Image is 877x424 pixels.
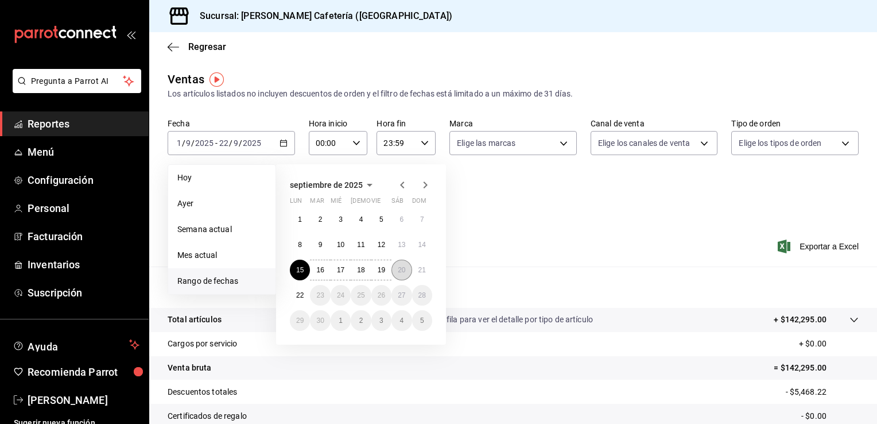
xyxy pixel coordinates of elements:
button: 25 de septiembre de 2025 [351,285,371,306]
abbr: 12 de septiembre de 2025 [378,241,385,249]
abbr: 14 de septiembre de 2025 [418,241,426,249]
span: Ayer [177,198,266,210]
button: open_drawer_menu [126,30,135,39]
input: -- [176,138,182,148]
span: - [215,138,218,148]
span: / [182,138,185,148]
button: 28 de septiembre de 2025 [412,285,432,306]
span: Recomienda Parrot [28,364,139,380]
label: Tipo de orden [731,120,859,128]
abbr: 1 de octubre de 2025 [339,317,343,325]
p: - $5,468.22 [786,386,859,398]
abbr: 5 de septiembre de 2025 [379,215,383,223]
span: Reportes [28,116,139,132]
img: Tooltip marker [209,72,224,87]
p: Certificados de regalo [168,410,247,422]
p: - $0.00 [801,410,859,422]
abbr: 26 de septiembre de 2025 [378,291,385,299]
button: 16 de septiembre de 2025 [310,260,330,280]
button: 26 de septiembre de 2025 [371,285,391,306]
button: 19 de septiembre de 2025 [371,260,391,280]
button: 3 de octubre de 2025 [371,310,391,331]
abbr: 6 de septiembre de 2025 [399,215,403,223]
abbr: 28 de septiembre de 2025 [418,291,426,299]
abbr: 1 de septiembre de 2025 [298,215,302,223]
abbr: 4 de octubre de 2025 [399,317,403,325]
div: Los artículos listados no incluyen descuentos de orden y el filtro de fechas está limitado a un m... [168,88,859,100]
h3: Sucursal: [PERSON_NAME] Cafetería ([GEOGRAPHIC_DATA]) [191,9,452,23]
span: Personal [28,201,139,216]
abbr: 10 de septiembre de 2025 [337,241,344,249]
abbr: jueves [351,197,418,209]
abbr: 9 de septiembre de 2025 [319,241,323,249]
button: 17 de septiembre de 2025 [331,260,351,280]
abbr: 24 de septiembre de 2025 [337,291,344,299]
button: 9 de septiembre de 2025 [310,234,330,255]
label: Hora fin [377,120,436,128]
span: [PERSON_NAME] [28,392,139,408]
button: 5 de octubre de 2025 [412,310,432,331]
abbr: 11 de septiembre de 2025 [357,241,364,249]
button: 24 de septiembre de 2025 [331,285,351,306]
span: Menú [28,144,139,160]
input: -- [185,138,191,148]
button: 8 de septiembre de 2025 [290,234,310,255]
span: Inventarios [28,257,139,272]
button: 3 de septiembre de 2025 [331,209,351,230]
abbr: martes [310,197,324,209]
span: Hoy [177,172,266,184]
abbr: 3 de octubre de 2025 [379,317,383,325]
label: Fecha [168,120,295,128]
button: 20 de septiembre de 2025 [391,260,412,280]
p: Total artículos [168,314,222,326]
button: 12 de septiembre de 2025 [371,234,391,255]
button: 15 de septiembre de 2025 [290,260,310,280]
abbr: 25 de septiembre de 2025 [357,291,364,299]
label: Hora inicio [309,120,368,128]
span: Semana actual [177,223,266,236]
abbr: viernes [371,197,381,209]
button: 1 de octubre de 2025 [331,310,351,331]
span: Facturación [28,229,139,244]
abbr: 7 de septiembre de 2025 [420,215,424,223]
abbr: 19 de septiembre de 2025 [378,266,385,274]
abbr: 30 de septiembre de 2025 [316,317,324,325]
button: 7 de septiembre de 2025 [412,209,432,230]
input: ---- [195,138,214,148]
button: 22 de septiembre de 2025 [290,285,310,306]
span: Rango de fechas [177,275,266,287]
span: Elige los tipos de orden [739,137,821,149]
abbr: 27 de septiembre de 2025 [398,291,405,299]
p: Venta bruta [168,362,211,374]
span: Elige los canales de venta [598,137,690,149]
abbr: 8 de septiembre de 2025 [298,241,302,249]
button: 2 de septiembre de 2025 [310,209,330,230]
p: + $0.00 [799,338,859,350]
input: -- [219,138,229,148]
button: 14 de septiembre de 2025 [412,234,432,255]
abbr: 18 de septiembre de 2025 [357,266,364,274]
button: 4 de septiembre de 2025 [351,209,371,230]
span: Suscripción [28,285,139,300]
abbr: 21 de septiembre de 2025 [418,266,426,274]
button: 11 de septiembre de 2025 [351,234,371,255]
button: Exportar a Excel [780,240,859,253]
input: ---- [242,138,262,148]
abbr: lunes [290,197,302,209]
abbr: 2 de octubre de 2025 [359,317,363,325]
abbr: 4 de septiembre de 2025 [359,215,363,223]
abbr: 15 de septiembre de 2025 [296,266,304,274]
div: Ventas [168,71,204,88]
span: Regresar [188,41,226,52]
button: 21 de septiembre de 2025 [412,260,432,280]
abbr: 23 de septiembre de 2025 [316,291,324,299]
button: 10 de septiembre de 2025 [331,234,351,255]
button: 13 de septiembre de 2025 [391,234,412,255]
p: Resumen [168,280,859,294]
abbr: miércoles [331,197,342,209]
button: Regresar [168,41,226,52]
abbr: 3 de septiembre de 2025 [339,215,343,223]
span: Mes actual [177,249,266,261]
